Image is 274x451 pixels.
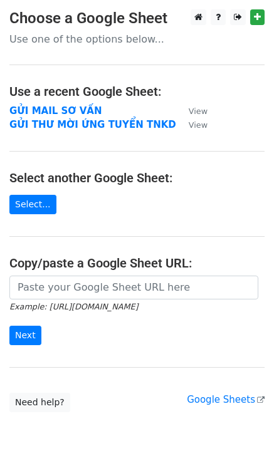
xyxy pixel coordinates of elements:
[9,256,265,271] h4: Copy/paste a Google Sheet URL:
[9,326,41,345] input: Next
[189,106,208,116] small: View
[187,394,265,405] a: Google Sheets
[9,302,138,311] small: Example: [URL][DOMAIN_NAME]
[189,120,208,130] small: View
[9,105,102,117] a: GỬI MAIL SƠ VẤN
[9,195,56,214] a: Select...
[176,119,208,130] a: View
[9,170,265,185] h4: Select another Google Sheet:
[9,276,258,299] input: Paste your Google Sheet URL here
[9,84,265,99] h4: Use a recent Google Sheet:
[9,119,176,130] a: GỬI THƯ MỜI ỨNG TUYỂN TNKD
[9,33,265,46] p: Use one of the options below...
[9,393,70,412] a: Need help?
[176,105,208,117] a: View
[9,9,265,28] h3: Choose a Google Sheet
